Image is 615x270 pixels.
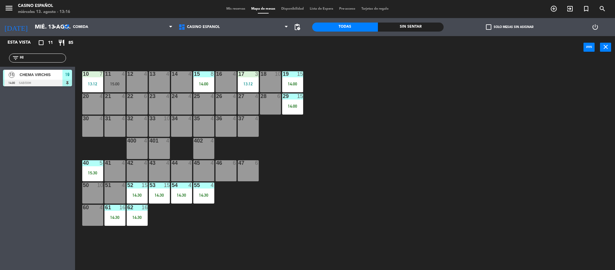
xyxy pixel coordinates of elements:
span: 19 [65,71,69,78]
div: 33 [149,116,150,121]
div: Todas [312,23,378,32]
i: search [599,5,606,12]
div: 12 [127,71,128,77]
div: 13 [149,71,150,77]
div: Esta vista [3,39,43,46]
div: 14:30 [193,193,214,197]
div: 4 [144,160,148,166]
i: turned_in_not [583,5,590,12]
span: Mis reservas [223,7,248,11]
div: 14:30 [104,215,125,219]
div: 15 [164,183,170,188]
div: 6 [233,160,237,166]
div: 4 [122,160,125,166]
div: 4 [122,183,125,188]
button: close [600,43,611,52]
button: power_input [583,43,595,52]
div: 15 [297,94,303,99]
div: 14:00 [282,82,303,86]
div: 6 [277,94,281,99]
div: 17 [238,71,239,77]
span: Comida [73,25,88,29]
div: 22 [127,94,128,99]
label: Solo mesas sin asignar [486,24,533,30]
div: 14:30 [127,215,148,219]
div: 4 [188,116,192,121]
div: 4 [233,94,237,99]
span: check_box_outline_blank [486,24,491,30]
div: 16 [142,205,148,210]
div: 7 [100,71,103,77]
div: 3 [255,71,259,77]
div: 52 [127,183,128,188]
div: 4 [233,71,237,77]
div: 4 [255,116,259,121]
div: 4 [211,160,214,166]
div: 6 [144,94,148,99]
span: Reserva especial [578,4,594,14]
span: 11 [48,39,53,46]
span: CHEMA VIRCHIS [20,72,62,78]
div: 4 [122,71,125,77]
span: WALK IN [562,4,578,14]
div: 37 [238,116,239,121]
span: 15 [9,72,15,78]
div: 32 [127,116,128,121]
div: 23 [149,94,150,99]
span: Pre-acceso [336,7,358,11]
div: 4 [211,138,214,143]
div: Casino Español [18,3,70,9]
div: 401 [149,138,150,143]
div: 4 [211,116,214,121]
div: 4 [166,138,170,143]
div: Sin sentar [378,23,444,32]
span: pending_actions [294,23,301,31]
div: 4 [100,116,103,121]
div: 4 [188,160,192,166]
i: restaurant [58,39,65,46]
span: BUSCAR [594,4,610,14]
div: 4 [188,71,192,77]
div: 16 [119,205,125,210]
div: 14:30 [171,193,192,197]
span: Tarjetas de regalo [358,7,392,11]
div: 5 [100,160,103,166]
div: 13:12 [238,82,259,86]
div: 15 [142,183,148,188]
div: 4 [233,116,237,121]
input: Filtrar por nombre... [19,55,66,61]
div: 4 [144,71,148,77]
div: miércoles 13. agosto - 13:16 [18,9,70,15]
div: 4 [255,94,259,99]
i: arrow_drop_down [51,23,59,31]
div: 4 [211,94,214,99]
div: 4 [211,183,214,188]
div: 42 [127,160,128,166]
div: 15:00 [104,82,125,86]
div: 4 [166,71,170,77]
div: 15:30 [82,171,103,175]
